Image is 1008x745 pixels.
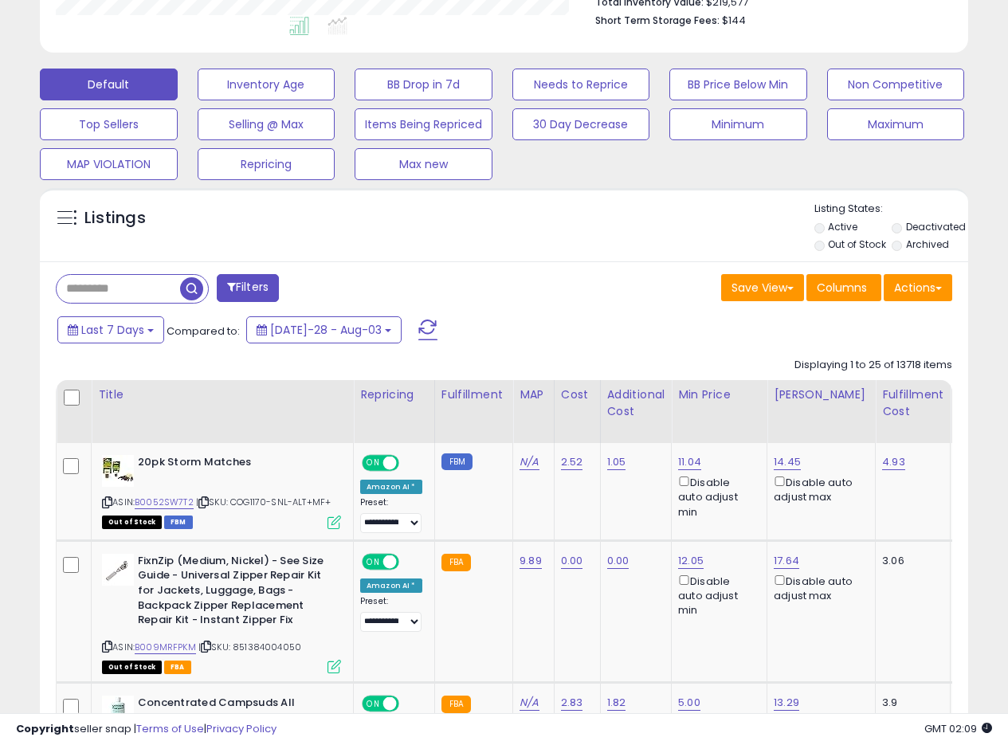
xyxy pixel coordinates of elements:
[774,695,799,711] a: 13.29
[520,386,547,403] div: MAP
[102,554,341,672] div: ASIN:
[363,457,383,470] span: ON
[40,69,178,100] button: Default
[102,696,134,727] img: 41ngzfhCLTL._SL40_.jpg
[198,108,335,140] button: Selling @ Max
[512,108,650,140] button: 30 Day Decrease
[520,695,539,711] a: N/A
[678,454,701,470] a: 11.04
[198,641,301,653] span: | SKU: 851384004050
[102,455,341,527] div: ASIN:
[441,386,506,403] div: Fulfillment
[607,454,626,470] a: 1.05
[363,555,383,568] span: ON
[906,220,966,233] label: Deactivated
[774,386,869,403] div: [PERSON_NAME]
[721,274,804,301] button: Save View
[167,323,240,339] span: Compared to:
[561,553,583,569] a: 0.00
[774,572,863,603] div: Disable auto adjust max
[814,202,968,217] p: Listing States:
[360,497,422,533] div: Preset:
[774,553,799,569] a: 17.64
[164,661,191,674] span: FBA
[81,322,144,338] span: Last 7 Days
[882,696,938,710] div: 3.9
[561,695,583,711] a: 2.83
[355,148,492,180] button: Max new
[16,721,74,736] strong: Copyright
[607,386,665,420] div: Additional Cost
[196,496,331,508] span: | SKU: COG1170-SNL-ALT+MF+
[924,721,992,736] span: 2025-08-11 02:09 GMT
[40,108,178,140] button: Top Sellers
[135,641,196,654] a: B009MRFPKM
[520,553,542,569] a: 9.89
[198,148,335,180] button: Repricing
[828,237,886,251] label: Out of Stock
[678,386,760,403] div: Min Price
[882,454,905,470] a: 4.93
[774,454,801,470] a: 14.45
[102,516,162,529] span: All listings that are currently out of stock and unavailable for purchase on Amazon
[138,696,331,729] b: Concentrated Campsuds All Purpose Cleaner, 4-Ounce, Green
[882,386,943,420] div: Fulfillment Cost
[906,237,949,251] label: Archived
[206,721,277,736] a: Privacy Policy
[884,274,952,301] button: Actions
[355,69,492,100] button: BB Drop in 7d
[441,453,473,470] small: FBM
[57,316,164,343] button: Last 7 Days
[595,14,720,27] b: Short Term Storage Fees:
[136,721,204,736] a: Terms of Use
[40,148,178,180] button: MAP VIOLATION
[827,108,965,140] button: Maximum
[441,554,471,571] small: FBA
[607,695,626,711] a: 1.82
[669,69,807,100] button: BB Price Below Min
[138,554,331,632] b: FixnZip (Medium, Nickel) - See Size Guide - Universal Zipper Repair Kit for Jackets, Luggage, Bag...
[828,220,857,233] label: Active
[607,553,630,569] a: 0.00
[774,473,863,504] div: Disable auto adjust max
[561,386,594,403] div: Cost
[806,274,881,301] button: Columns
[217,274,279,302] button: Filters
[198,69,335,100] button: Inventory Age
[817,280,867,296] span: Columns
[135,496,194,509] a: B0052SW7T2
[722,13,746,28] span: $144
[164,516,193,529] span: FBM
[102,661,162,674] span: All listings that are currently out of stock and unavailable for purchase on Amazon
[678,553,704,569] a: 12.05
[360,596,422,632] div: Preset:
[102,554,134,586] img: 31sj2CoqaJL._SL40_.jpg
[246,316,402,343] button: [DATE]-28 - Aug-03
[441,696,471,713] small: FBA
[84,207,146,229] h5: Listings
[669,108,807,140] button: Minimum
[270,322,382,338] span: [DATE]-28 - Aug-03
[561,454,583,470] a: 2.52
[360,578,422,593] div: Amazon AI *
[678,473,755,520] div: Disable auto adjust min
[882,554,938,568] div: 3.06
[794,358,952,373] div: Displaying 1 to 25 of 13718 items
[360,386,428,403] div: Repricing
[102,455,134,487] img: 411XGZNx3DL._SL40_.jpg
[16,722,277,737] div: seller snap | |
[138,455,331,474] b: 20pk Storm Matches
[678,572,755,618] div: Disable auto adjust min
[363,697,383,711] span: ON
[360,480,422,494] div: Amazon AI *
[355,108,492,140] button: Items Being Repriced
[520,454,539,470] a: N/A
[397,555,422,568] span: OFF
[98,386,347,403] div: Title
[397,457,422,470] span: OFF
[678,695,700,711] a: 5.00
[512,69,650,100] button: Needs to Reprice
[827,69,965,100] button: Non Competitive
